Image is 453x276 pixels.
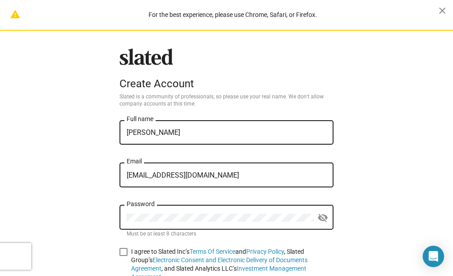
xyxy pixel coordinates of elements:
[10,9,21,20] mat-icon: warning
[189,248,235,255] a: Terms Of Service
[314,209,332,227] button: Show password
[131,256,308,272] a: Electronic Consent and Electronic Delivery of Documents Agreement
[423,246,444,267] div: Open Intercom Messenger
[127,231,196,238] mat-hint: Must be at least 8 characters
[119,49,334,94] sl-branding: Create Account
[246,248,284,255] a: Privacy Policy
[119,77,334,90] div: Create Account
[27,9,439,21] div: For the best experience, please use Chrome, Safari, or Firefox.
[437,5,448,16] mat-icon: close
[119,93,334,108] p: Slated is a community of professionals, so please use your real name. We don’t allow company acco...
[317,211,328,225] mat-icon: visibility_off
